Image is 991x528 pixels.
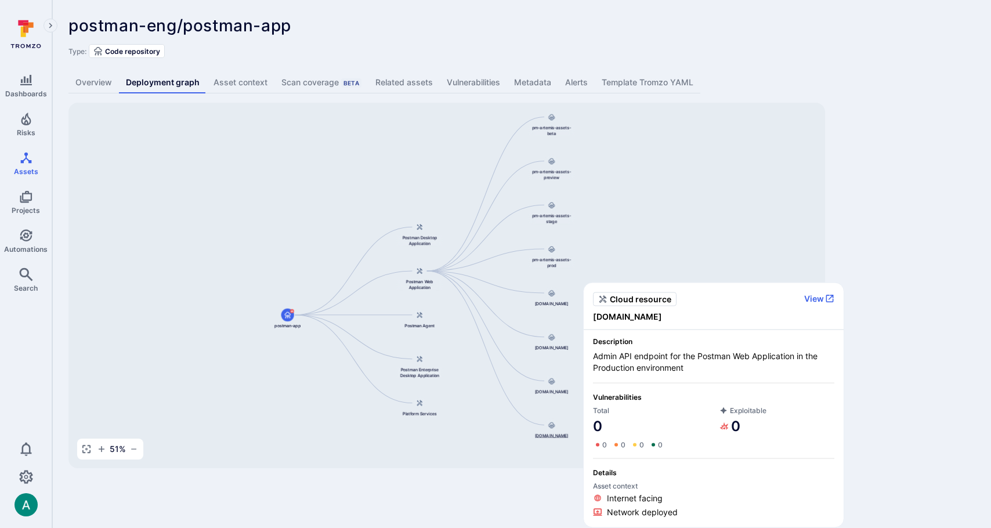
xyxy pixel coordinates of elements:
[593,406,708,415] span: Total
[719,406,834,415] span: Exploitable
[440,72,507,93] a: Vulnerabilities
[595,72,700,93] a: Template Tromzo YAML
[593,440,607,450] a: 0
[396,279,443,290] span: Postman Web Application
[105,47,160,56] span: Code repository
[593,350,834,374] span: Admin API endpoint for the Postman Web Application in the Production environment
[46,21,55,31] i: Expand navigation menu
[281,77,361,88] div: Scan coverage
[4,245,48,254] span: Automations
[610,294,671,305] span: Cloud resource
[341,78,361,88] div: Beta
[535,345,569,350] span: [DOMAIN_NAME]
[649,440,663,450] a: 0
[368,72,440,93] a: Related assets
[607,506,678,518] span: Network deployed
[602,440,607,450] span: 0
[404,323,435,328] span: Postman Agent
[5,89,47,98] span: Dashboards
[593,417,602,436] a: 0
[804,293,834,303] button: View
[528,125,575,136] span: pm-artemis-assets-beta
[528,212,575,224] span: pm-artemis-assets-stage
[17,128,35,137] span: Risks
[558,72,595,93] a: Alerts
[528,169,575,180] span: pm-artemis-assets-preview
[607,492,663,504] span: Internet facing
[658,440,663,450] span: 0
[593,337,834,346] span: Description
[621,440,625,450] span: 0
[719,417,740,436] a: 0
[110,443,126,455] span: 51 %
[207,72,274,93] a: Asset context
[14,284,38,292] span: Search
[593,482,834,490] span: Asset context
[44,19,57,32] button: Expand navigation menu
[119,72,207,93] a: Deployment graph
[14,167,38,176] span: Assets
[68,72,119,93] a: Overview
[68,72,975,93] div: Asset tabs
[403,411,437,417] span: Platform Services
[15,493,38,516] img: ACg8ocLSa5mPYBaXNx3eFu_EmspyJX0laNWN7cXOFirfQ7srZveEpg=s96-c
[593,393,834,402] span: Vulnerabilities
[507,72,558,93] a: Metadata
[612,440,625,450] a: 0
[535,433,569,439] span: [DOMAIN_NAME]
[396,367,443,378] span: Postman Enterprise Desktop Application
[68,16,291,35] span: postman-eng/postman-app
[535,301,569,306] span: [DOMAIN_NAME]
[535,389,569,395] span: [DOMAIN_NAME]
[593,311,834,323] span: [DOMAIN_NAME]
[396,234,443,246] span: Postman Desktop Application
[528,256,575,268] span: pm-artemis-assets-prod
[12,206,40,215] span: Projects
[639,440,644,450] span: 0
[274,323,301,328] span: postman-app
[15,493,38,516] div: Arjan Dehar
[630,440,644,450] a: 0
[593,468,834,477] span: Details
[68,47,86,56] span: Type:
